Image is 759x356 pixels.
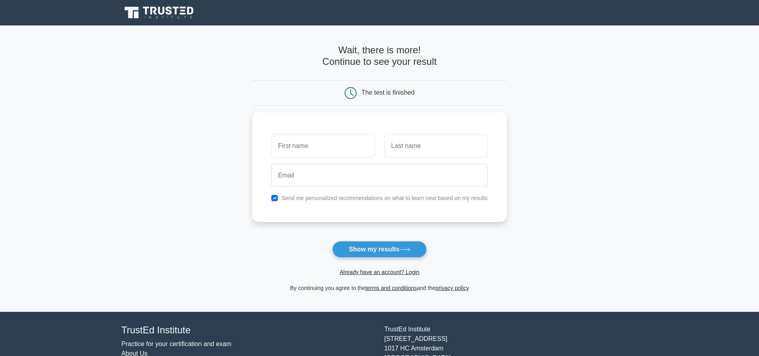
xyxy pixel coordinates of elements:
input: Last name [384,134,488,158]
a: Already have an account? Login [339,269,419,275]
div: The test is finished [361,89,414,96]
input: Email [271,164,488,187]
button: Show my results [332,241,426,258]
h4: Wait, there is more! Continue to see your result [252,45,507,68]
a: terms and conditions [365,285,417,291]
h4: TrustEd Institute [122,325,375,336]
input: First name [271,134,375,158]
a: privacy policy [435,285,469,291]
a: Practice for your certification and exam [122,340,232,347]
label: Send me personalized recommendations on what to learn next based on my results [281,195,488,201]
div: By continuing you agree to the and the [247,283,512,293]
